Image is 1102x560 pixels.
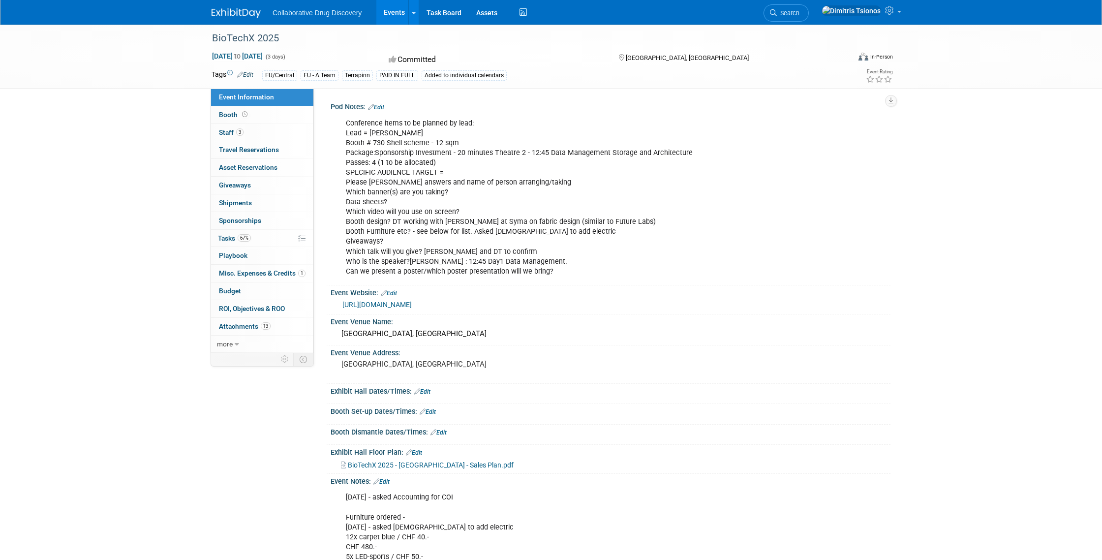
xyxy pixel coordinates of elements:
a: Edit [368,104,384,111]
div: BioTechX 2025 [209,30,835,47]
span: Giveaways [219,181,251,189]
a: Edit [406,449,422,456]
a: Edit [373,478,390,485]
div: Terrapinn [342,70,373,81]
span: Misc. Expenses & Credits [219,269,306,277]
span: Sponsorships [219,217,261,224]
a: Travel Reservations [211,141,313,158]
a: BioTechX 2025 - [GEOGRAPHIC_DATA] - Sales Plan.pdf [341,461,514,469]
div: Exhibit Hall Floor Plan: [331,445,890,458]
a: Shipments [211,194,313,212]
span: Budget [219,287,241,295]
td: Toggle Event Tabs [294,353,314,366]
span: [GEOGRAPHIC_DATA], [GEOGRAPHIC_DATA] [626,54,749,62]
a: Attachments13 [211,318,313,335]
div: EU/Central [262,70,297,81]
span: Staff [219,128,244,136]
span: ROI, Objectives & ROO [219,305,285,312]
span: [DATE] [DATE] [212,52,263,61]
span: more [217,340,233,348]
a: Edit [381,290,397,297]
a: Edit [420,408,436,415]
span: Asset Reservations [219,163,277,171]
span: (3 days) [265,54,285,60]
a: Giveaways [211,177,313,194]
span: Booth not reserved yet [240,111,249,118]
a: Playbook [211,247,313,264]
span: Attachments [219,322,271,330]
span: 67% [238,234,251,242]
a: Sponsorships [211,212,313,229]
div: Added to individual calendars [422,70,507,81]
a: Edit [430,429,447,436]
a: more [211,336,313,353]
span: BioTechX 2025 - [GEOGRAPHIC_DATA] - Sales Plan.pdf [348,461,514,469]
span: 3 [236,128,244,136]
div: EU - A Team [301,70,338,81]
a: Asset Reservations [211,159,313,176]
a: Booth [211,106,313,124]
div: Event Venue Address: [331,345,890,358]
div: Booth Set-up Dates/Times: [331,404,890,417]
span: Event Information [219,93,274,101]
img: Format-Inperson.png [858,53,868,61]
div: Conference items to be planned by lead: Lead = [PERSON_NAME] Booth # 730 Shell scheme - 12 sqm Pa... [339,114,782,281]
a: Misc. Expenses & Credits1 [211,265,313,282]
span: Booth [219,111,249,119]
a: [URL][DOMAIN_NAME] [342,301,412,309]
img: Dimitris Tsionos [822,5,881,16]
div: Event Website: [331,285,890,298]
span: 1 [298,270,306,277]
a: Staff3 [211,124,313,141]
div: PAID IN FULL [376,70,418,81]
a: ROI, Objectives & ROO [211,300,313,317]
img: ExhibitDay [212,8,261,18]
div: [GEOGRAPHIC_DATA], [GEOGRAPHIC_DATA] [338,326,883,342]
span: to [233,52,242,60]
a: Edit [414,388,430,395]
div: Pod Notes: [331,99,890,112]
a: Edit [237,71,253,78]
a: Search [764,4,809,22]
a: Budget [211,282,313,300]
a: Event Information [211,89,313,106]
span: Tasks [218,234,251,242]
div: Event Venue Name: [331,314,890,327]
a: Tasks67% [211,230,313,247]
div: Booth Dismantle Dates/Times: [331,425,890,437]
span: Collaborative Drug Discovery [273,9,362,17]
div: Exhibit Hall Dates/Times: [331,384,890,397]
span: 13 [261,322,271,330]
td: Personalize Event Tab Strip [276,353,294,366]
div: In-Person [870,53,893,61]
div: Committed [386,51,603,68]
td: Tags [212,69,253,81]
div: Event Rating [866,69,892,74]
div: Event Format [792,51,893,66]
div: Event Notes: [331,474,890,487]
pre: [GEOGRAPHIC_DATA], [GEOGRAPHIC_DATA] [341,360,553,369]
span: Playbook [219,251,247,259]
span: Search [777,9,799,17]
span: Travel Reservations [219,146,279,154]
span: Shipments [219,199,252,207]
